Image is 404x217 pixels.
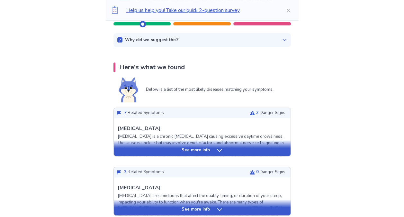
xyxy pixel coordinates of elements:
span: 7 [124,110,127,116]
p: Related Symptoms [124,110,164,116]
span: 3 [124,169,127,175]
p: Related Symptoms [124,169,164,175]
img: Shiba [119,77,138,102]
p: Help us help you! Take our quick 2-question survey [126,6,275,14]
p: Danger Signs [256,169,285,175]
span: 2 [256,110,259,116]
p: Below is a list of the most likely diseases matching your symptoms. [146,87,274,93]
span: 0 [256,169,259,175]
p: Here's what we found [119,62,185,72]
p: [MEDICAL_DATA] [118,125,161,132]
p: Why did we suggest this? [125,37,179,43]
p: See more info [182,147,210,154]
p: [MEDICAL_DATA] [118,184,161,192]
p: See more info [182,206,210,213]
p: [MEDICAL_DATA] is a chronic [MEDICAL_DATA] causing excessive daytime drowsiness. The cause is unc... [118,134,287,165]
p: Danger Signs [256,110,285,116]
